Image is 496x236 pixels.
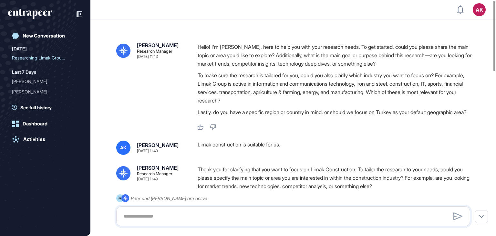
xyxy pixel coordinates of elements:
[20,104,52,111] span: See full history
[137,43,179,48] div: [PERSON_NAME]
[137,165,179,170] div: [PERSON_NAME]
[12,45,27,53] div: [DATE]
[137,49,172,53] div: Research Manager
[23,33,65,39] div: New Conversation
[137,172,172,176] div: Research Manager
[12,87,78,97] div: Reese
[137,177,158,181] div: [DATE] 11:49
[12,76,73,87] div: [PERSON_NAME]
[137,143,179,148] div: [PERSON_NAME]
[12,104,82,111] a: See full history
[12,53,73,63] div: Researching Limak Group's...
[131,194,207,202] div: Peer and [PERSON_NAME] are active
[198,141,475,155] div: Limak construction is suitable for us.
[198,165,475,190] p: Thank you for clarifying that you want to focus on Limak Construction. To tailor the research to ...
[120,145,127,150] span: AK
[12,53,78,63] div: Researching Limak Group's Construction Sector
[198,43,475,68] p: Hello! I'm [PERSON_NAME], here to help you with your research needs. To get started, could you pl...
[8,117,82,130] a: Dashboard
[137,149,158,153] div: [DATE] 11:49
[198,71,475,105] p: To make sure the research is tailored for you, could you also clarify which industry you want to ...
[8,9,52,19] div: entrapeer-logo
[12,68,36,76] div: Last 7 Days
[8,29,82,42] a: New Conversation
[8,133,82,146] a: Activities
[473,3,486,16] button: AK
[198,108,475,116] p: Lastly, do you have a specific region or country in mind, or should we focus on Turkey as your de...
[23,121,47,127] div: Dashboard
[12,87,73,97] div: [PERSON_NAME]
[23,136,45,142] div: Activities
[12,76,78,87] div: Reese
[137,55,158,59] div: [DATE] 11:43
